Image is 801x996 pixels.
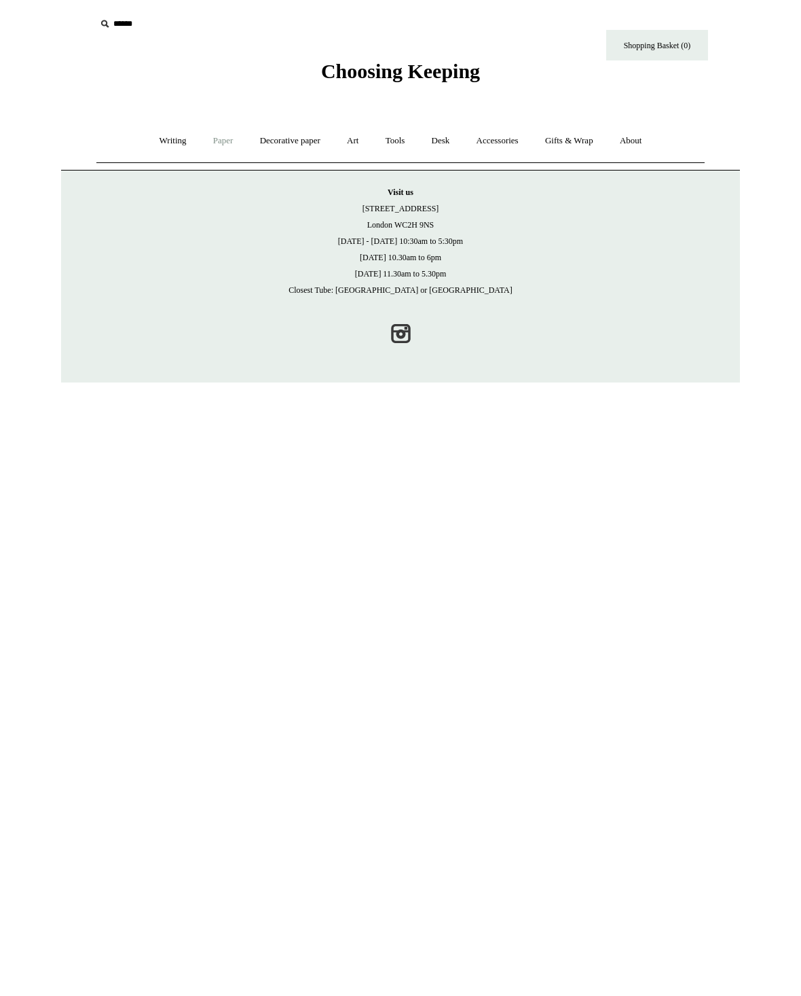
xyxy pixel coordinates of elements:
a: Choosing Keeping [321,71,480,80]
a: Tools [373,123,417,159]
a: Writing [147,123,199,159]
a: Art [335,123,371,159]
a: Decorative paper [248,123,333,159]
a: Gifts & Wrap [533,123,606,159]
a: About [608,123,654,159]
a: Desk [420,123,462,159]
p: [STREET_ADDRESS] London WC2H 9NS [DATE] - [DATE] 10:30am to 5:30pm [DATE] 10.30am to 6pm [DATE] 1... [75,184,726,298]
span: Choosing Keeping [321,60,480,82]
a: Accessories [464,123,531,159]
a: Shopping Basket (0) [606,30,708,60]
a: Paper [201,123,246,159]
strong: Visit us [388,188,413,197]
a: Instagram [386,319,415,349]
